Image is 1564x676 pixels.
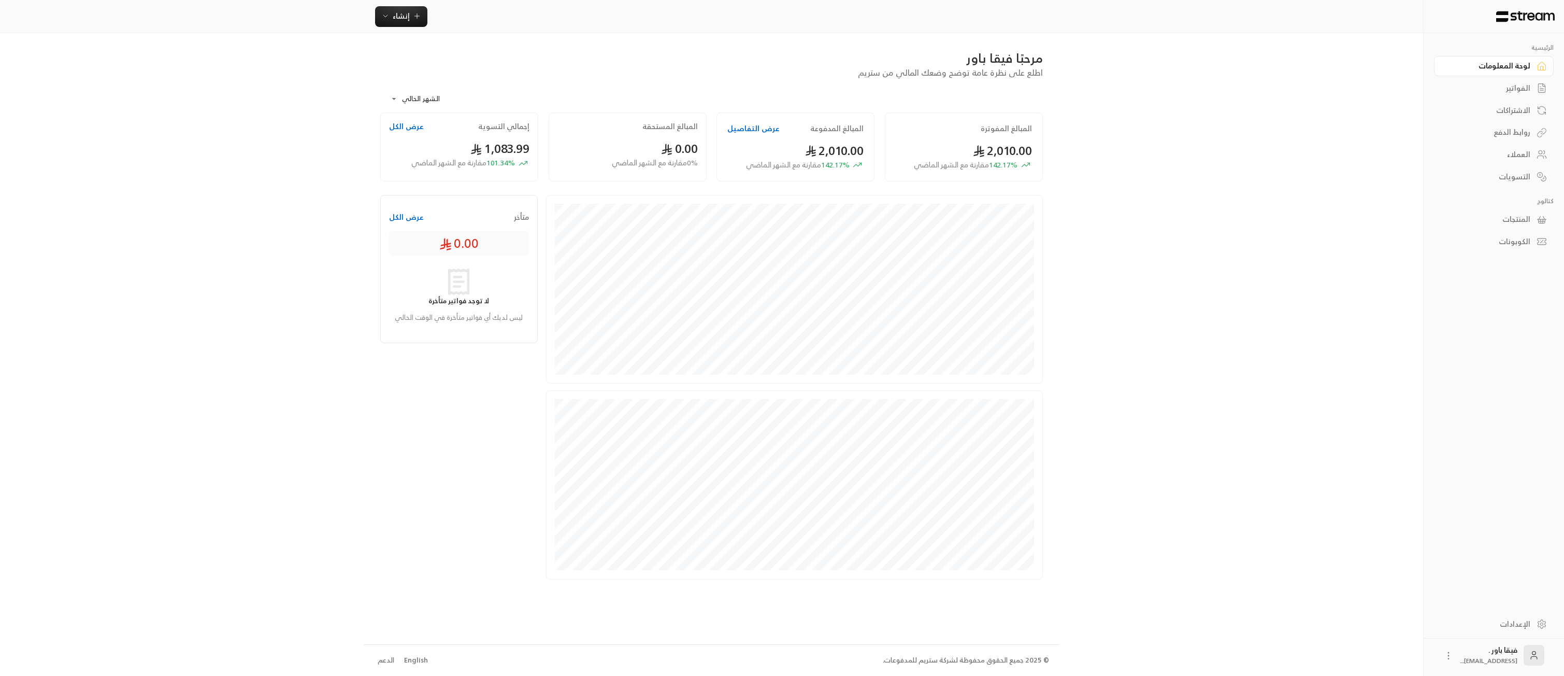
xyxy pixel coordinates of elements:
div: فيقا باور . [1460,645,1517,666]
span: 101.34 % [411,158,515,168]
div: روابط الدفع [1447,127,1530,137]
a: الاشتراكات [1434,100,1554,120]
span: 142.17 % [914,160,1017,171]
div: الكوبونات [1447,236,1530,247]
span: 2,010.00 [973,140,1032,161]
p: الرئيسية [1434,44,1554,52]
span: 0 % مقارنة مع الشهر الماضي [612,158,698,168]
span: متأخر [514,212,529,222]
button: عرض التفاصيل [727,123,780,134]
h2: المبالغ المدفوعة [810,123,864,134]
a: المنتجات [1434,209,1554,230]
span: مقارنة مع الشهر الماضي [411,156,486,169]
a: التسويات [1434,166,1554,187]
button: عرض الكل [389,212,424,222]
span: 0.00 [439,235,479,251]
div: المنتجات [1447,214,1530,224]
span: 142.17 % [746,160,850,171]
div: الفواتير [1447,83,1530,93]
button: عرض الكل [389,121,424,132]
span: مقارنة مع الشهر الماضي [914,158,989,171]
p: ليس لديك أي فواتير متأخرة في الوقت الحالي [394,313,524,323]
div: مرحبًا فيقا باور [380,50,1043,66]
div: الشهر الحالي [385,86,463,112]
a: لوحة المعلومات [1434,56,1554,76]
strong: لا توجد فواتير متأخرة [428,295,489,307]
a: الكوبونات [1434,232,1554,252]
span: [EMAIL_ADDRESS].... [1460,655,1517,666]
div: English [404,655,428,666]
span: إنشاء [393,9,410,22]
div: العملاء [1447,149,1530,160]
span: 2,010.00 [805,140,864,161]
div: التسويات [1447,172,1530,182]
span: 1,083.99 [470,138,529,159]
span: اطلع على نظرة عامة توضح وضعك المالي من ستريم [858,65,1043,80]
a: الإعدادات [1434,614,1554,634]
div: الاشتراكات [1447,105,1530,116]
a: الدعم [374,651,397,670]
p: كتالوج [1434,197,1554,205]
div: © 2025 جميع الحقوق محفوظة لشركة ستريم للمدفوعات. [883,655,1049,666]
a: الفواتير [1434,78,1554,98]
span: 0.00 [661,138,698,159]
img: Logo [1495,11,1556,22]
a: العملاء [1434,145,1554,165]
div: الإعدادات [1447,619,1530,629]
div: لوحة المعلومات [1447,61,1530,71]
a: روابط الدفع [1434,122,1554,143]
span: مقارنة مع الشهر الماضي [746,158,821,171]
h2: إجمالي التسوية [478,121,529,132]
button: إنشاء [375,6,427,27]
h2: المبالغ المفوترة [981,123,1032,134]
h2: المبالغ المستحقة [642,121,698,132]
